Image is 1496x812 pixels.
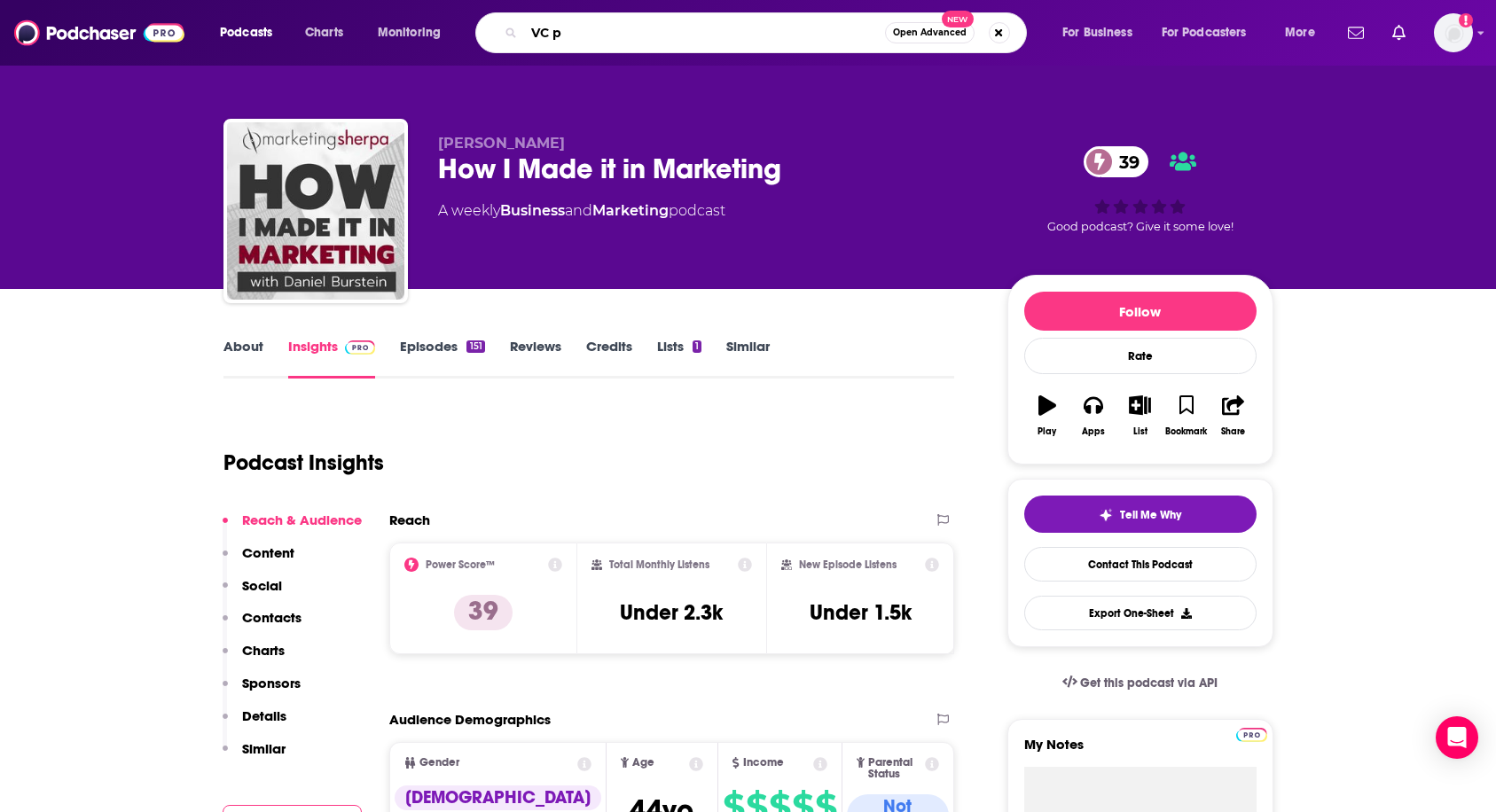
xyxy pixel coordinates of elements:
[242,642,285,659] p: Charts
[693,340,701,353] div: 1
[1285,20,1315,45] span: More
[492,12,1044,53] div: Search podcasts, credits, & more...
[1221,426,1245,437] div: Share
[14,16,184,50] img: Podchaser - Follow, Share and Rate Podcasts
[1210,384,1256,448] button: Share
[868,757,922,780] span: Parental Status
[1024,547,1257,582] a: Contact This Podcast
[288,338,376,379] a: InsightsPodchaser Pro
[524,19,885,47] input: Search podcasts, credits, & more...
[1120,508,1181,522] span: Tell Me Why
[305,20,343,45] span: Charts
[1082,426,1105,437] div: Apps
[227,122,404,300] img: How I Made it in Marketing
[223,338,263,379] a: About
[438,200,725,222] div: A weekly podcast
[242,544,294,561] p: Content
[208,19,295,47] button: open menu
[1236,725,1267,742] a: Pro website
[378,20,441,45] span: Monitoring
[1024,596,1257,630] button: Export One-Sheet
[223,609,302,642] button: Contacts
[419,757,459,769] span: Gender
[223,675,301,707] button: Sponsors
[632,757,654,769] span: Age
[1434,13,1473,52] button: Show profile menu
[586,338,632,379] a: Credits
[885,22,975,43] button: Open AdvancedNew
[1062,20,1132,45] span: For Business
[1273,19,1337,47] button: open menu
[1099,508,1113,522] img: tell me why sparkle
[1024,338,1257,374] div: Rate
[1047,220,1234,233] span: Good podcast? Give it some love!
[242,675,301,691] p: Sponsors
[1133,426,1147,437] div: List
[1236,728,1267,742] img: Podchaser Pro
[466,340,484,353] div: 151
[810,599,912,626] h3: Under 1.5k
[223,740,286,773] button: Similar
[223,577,282,610] button: Social
[799,558,897,571] h2: New Episode Listens
[1024,292,1257,331] button: Follow
[592,202,669,219] a: Marketing
[223,511,362,544] button: Reach & Audience
[726,338,770,379] a: Similar
[1007,135,1273,245] div: 39Good podcast? Give it some love!
[389,511,430,528] h2: Reach
[389,711,551,728] h2: Audience Demographics
[1116,384,1163,448] button: List
[620,599,723,626] h3: Under 2.3k
[942,11,974,27] span: New
[609,558,709,571] h2: Total Monthly Listens
[1101,146,1148,177] span: 39
[1048,661,1233,705] a: Get this podcast via API
[1165,426,1207,437] div: Bookmark
[223,642,285,675] button: Charts
[1385,18,1413,48] a: Show notifications dropdown
[1162,20,1247,45] span: For Podcasters
[223,707,286,740] button: Details
[242,740,286,757] p: Similar
[1080,675,1218,691] span: Get this podcast via API
[743,757,784,769] span: Income
[223,544,294,577] button: Content
[565,202,592,219] span: and
[1024,384,1070,448] button: Play
[438,135,565,152] span: [PERSON_NAME]
[242,609,302,626] p: Contacts
[510,338,561,379] a: Reviews
[426,558,495,571] h2: Power Score™
[242,707,286,724] p: Details
[1084,146,1148,177] a: 39
[1459,13,1473,27] svg: Add a profile image
[400,338,484,379] a: Episodes151
[395,785,601,810] div: [DEMOGRAPHIC_DATA]
[1434,13,1473,52] img: User Profile
[1436,716,1478,759] div: Open Intercom Messenger
[220,20,272,45] span: Podcasts
[1434,13,1473,52] span: Logged in as patiencebaldacci
[893,28,967,37] span: Open Advanced
[294,19,354,47] a: Charts
[242,577,282,594] p: Social
[500,202,565,219] a: Business
[454,595,513,630] p: 39
[1050,19,1155,47] button: open menu
[1341,18,1371,48] a: Show notifications dropdown
[1024,736,1257,767] label: My Notes
[223,449,384,476] h1: Podcast Insights
[1024,496,1257,533] button: tell me why sparkleTell Me Why
[1150,19,1273,47] button: open menu
[365,19,464,47] button: open menu
[657,338,701,379] a: Lists1
[1038,426,1056,437] div: Play
[242,511,362,528] p: Reach & Audience
[345,340,376,355] img: Podchaser Pro
[1163,384,1210,448] button: Bookmark
[1070,384,1116,448] button: Apps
